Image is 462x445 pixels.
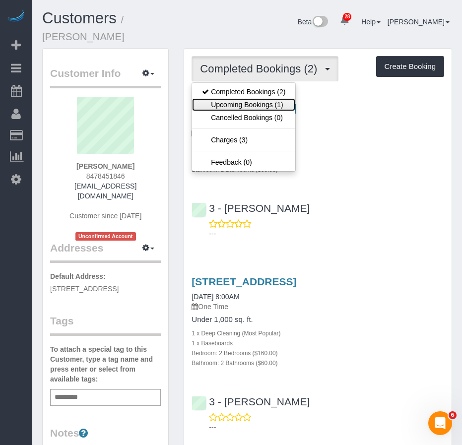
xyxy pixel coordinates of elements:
small: Bedroom: 2 Bedrooms ($160.00) [192,350,277,357]
a: [PERSON_NAME] [388,18,450,26]
a: Completed Bookings (2) [192,85,295,98]
a: Charges (3) [192,133,295,146]
a: 28 [335,10,354,32]
span: 6 [449,411,457,419]
img: Automaid Logo [6,10,26,24]
a: [DATE] 8:00AM [192,293,239,301]
label: Default Address: [50,271,106,281]
span: Completed Bookings (2) [200,63,322,75]
label: To attach a special tag to this Customer, type a tag name and press enter or select from availabl... [50,344,161,384]
a: Upcoming Bookings (1) [192,98,295,111]
a: [EMAIL_ADDRESS][DOMAIN_NAME] [74,182,136,200]
a: Feedback (0) [192,156,295,169]
a: Help [361,18,381,26]
a: Cancelled Bookings (0) [192,111,295,124]
span: 8478451846 [86,172,125,180]
a: Customers [42,9,117,27]
a: 3 - [PERSON_NAME] [192,202,310,214]
button: Completed Bookings (2) [192,56,338,81]
p: One Time [192,302,444,312]
img: New interface [312,16,328,29]
small: 1 x Baseboards [192,340,233,347]
span: Unconfirmed Account [75,232,136,241]
p: --- [209,422,444,432]
strong: [PERSON_NAME] [76,162,134,170]
h4: Under 1,000 sq. ft. [192,316,444,324]
a: 3 - [PERSON_NAME] [192,396,310,407]
legend: Customer Info [50,66,161,88]
span: 28 [343,13,351,21]
a: Beta [298,18,329,26]
p: --- [209,229,444,239]
button: Create Booking [376,56,444,77]
span: [STREET_ADDRESS] [50,285,119,293]
small: 1 x Deep Cleaning (Most Popular) [192,330,280,337]
h4: Under 1,000 sq. ft. [192,142,444,150]
p: One Time [192,128,444,138]
small: Bathroom: 2 Bathrooms ($60.00) [192,360,277,367]
iframe: Intercom live chat [428,411,452,435]
legend: Tags [50,314,161,336]
span: Customer since [DATE] [69,212,141,220]
a: [STREET_ADDRESS] [192,276,296,287]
